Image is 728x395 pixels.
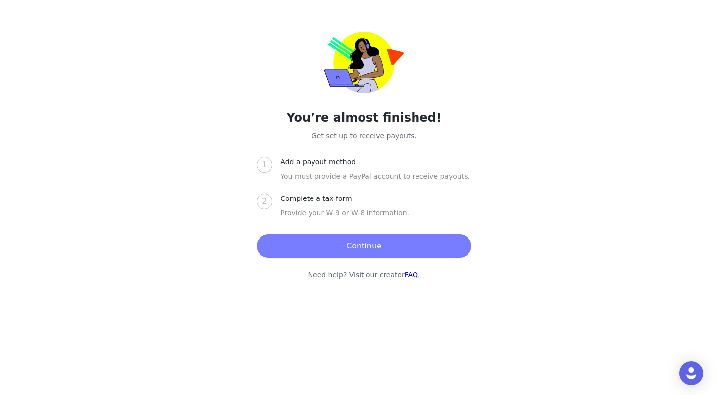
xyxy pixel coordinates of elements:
[262,197,267,206] span: 2
[257,234,471,258] button: Continue
[324,32,404,93] img: trolley-payout-onboarding.png
[280,208,471,230] div: Provide your W-9 or W-8 information.
[203,270,525,280] p: Need help? Visit our creator .
[280,157,364,167] div: Add a payout method
[203,131,525,141] p: Get set up to receive payouts.
[262,160,267,169] span: 1
[679,361,703,385] div: Open Intercom Messenger
[203,109,525,127] h2: You’re almost finished!
[280,194,360,204] div: Complete a tax form
[405,271,418,279] a: FAQ
[280,171,471,194] div: You must provide a PayPal account to receive payouts.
